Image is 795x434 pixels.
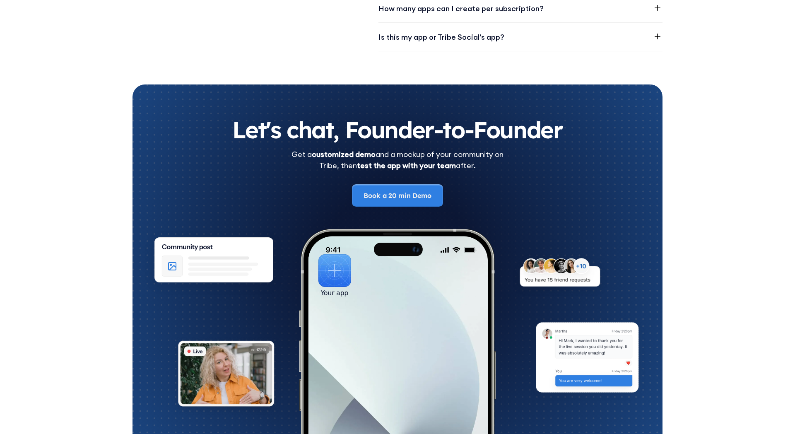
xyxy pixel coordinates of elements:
strong: test the app with your team [357,161,456,170]
div: How many apps can I create per subscription? [378,3,544,14]
strong: customized demo [312,149,376,159]
a: Book a 20 min Demo [352,184,443,207]
img: An illustration of chat [528,316,647,403]
img: An illustration of Live video [170,335,282,417]
div: Get a and a mockup of your community on Tribe, then after. [291,149,503,171]
img: An illustration of Community Feed [143,229,284,297]
div: Is this my app or Tribe Social’s app? [378,31,504,43]
img: An illustration of New friends requests [510,251,609,299]
h2: Let's chat, Founder-to-Founder [149,118,646,142]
